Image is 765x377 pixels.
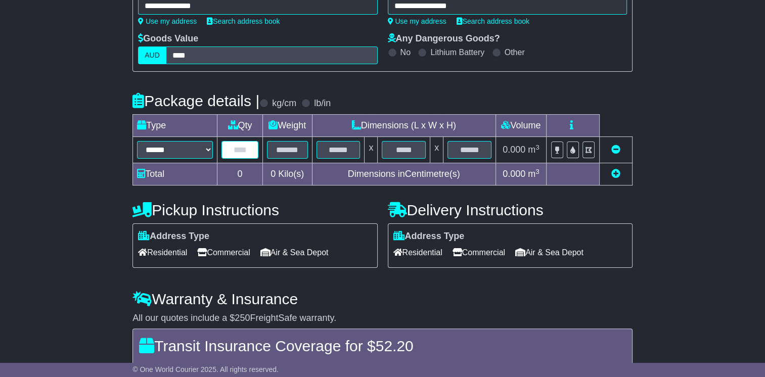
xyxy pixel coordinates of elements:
[138,46,166,64] label: AUD
[138,17,197,25] a: Use my address
[207,17,280,25] a: Search address book
[535,168,539,175] sup: 3
[312,115,496,137] td: Dimensions (L x W x H)
[197,245,250,260] span: Commercial
[132,202,377,218] h4: Pickup Instructions
[139,338,626,354] h4: Transit Insurance Coverage for $
[503,145,525,155] span: 0.000
[453,245,505,260] span: Commercial
[535,144,539,151] sup: 3
[260,245,329,260] span: Air & Sea Depot
[393,245,442,260] span: Residential
[611,169,620,179] a: Add new item
[430,137,443,163] td: x
[217,115,263,137] td: Qty
[132,313,633,324] div: All our quotes include a $ FreightSafe warranty.
[138,33,198,44] label: Goods Value
[393,231,465,242] label: Address Type
[388,33,500,44] label: Any Dangerous Goods?
[314,98,331,109] label: lb/in
[515,245,583,260] span: Air & Sea Depot
[400,48,411,57] label: No
[271,169,276,179] span: 0
[217,163,263,185] td: 0
[132,291,633,307] h4: Warranty & Insurance
[262,163,312,185] td: Kilo(s)
[272,98,296,109] label: kg/cm
[496,115,546,137] td: Volume
[611,145,620,155] a: Remove this item
[457,17,529,25] a: Search address book
[503,169,525,179] span: 0.000
[528,145,539,155] span: m
[235,313,250,323] span: 250
[388,202,633,218] h4: Delivery Instructions
[376,338,414,354] span: 52.20
[138,245,187,260] span: Residential
[132,365,279,373] span: © One World Courier 2025. All rights reserved.
[312,163,496,185] td: Dimensions in Centimetre(s)
[528,169,539,179] span: m
[262,115,312,137] td: Weight
[133,115,217,137] td: Type
[132,92,259,109] h4: Package details |
[133,163,217,185] td: Total
[430,48,484,57] label: Lithium Battery
[388,17,446,25] a: Use my address
[505,48,525,57] label: Other
[138,231,209,242] label: Address Type
[365,137,378,163] td: x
